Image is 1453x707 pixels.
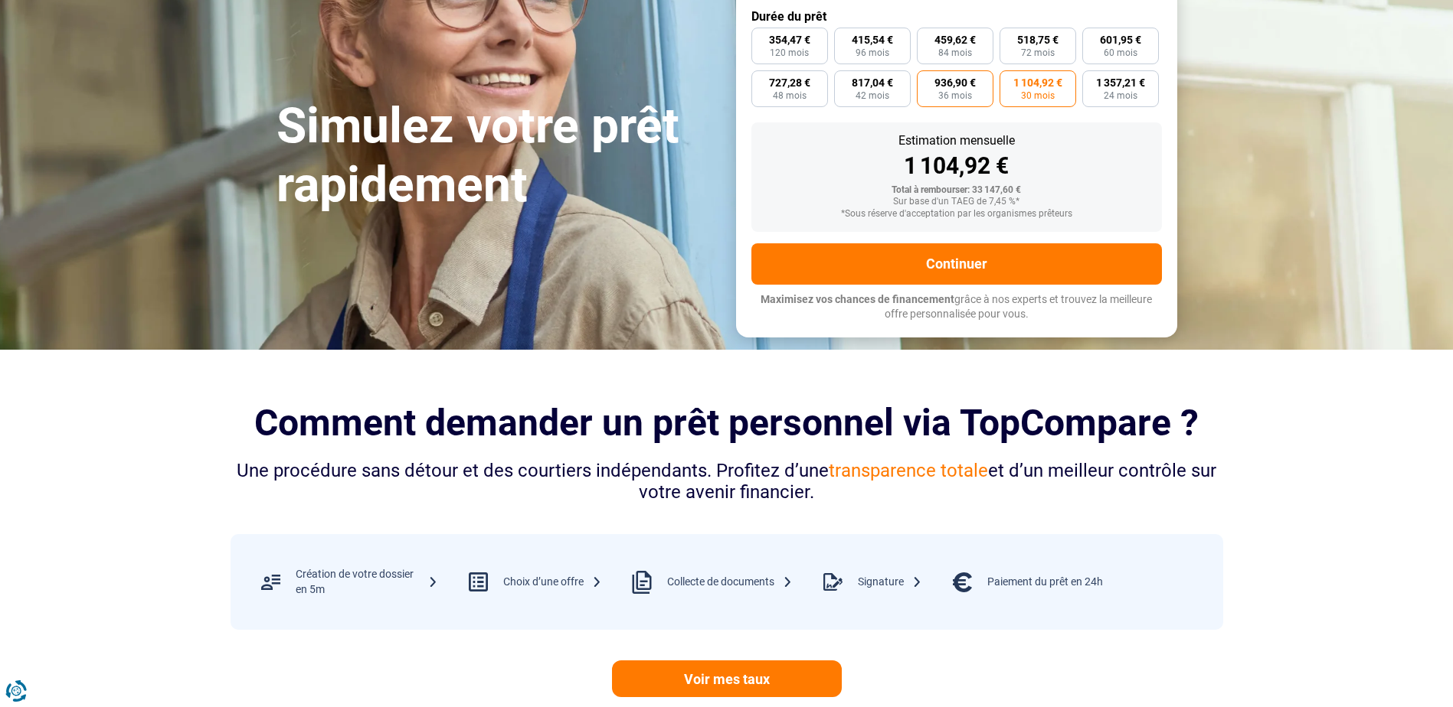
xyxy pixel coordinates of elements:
[751,9,1162,24] label: Durée du prêt
[934,77,976,88] span: 936,90 €
[856,48,889,57] span: 96 mois
[769,77,810,88] span: 727,28 €
[1017,34,1059,45] span: 518,75 €
[277,97,718,215] h1: Simulez votre prêt rapidement
[1104,91,1137,100] span: 24 mois
[852,77,893,88] span: 817,04 €
[938,48,972,57] span: 84 mois
[938,91,972,100] span: 36 mois
[858,575,922,590] div: Signature
[764,197,1150,207] div: Sur base d'un TAEG de 7,45 %*
[764,135,1150,147] div: Estimation mensuelle
[667,575,793,590] div: Collecte de documents
[987,575,1103,590] div: Paiement du prêt en 24h
[764,185,1150,196] div: Total à rembourser: 33 147,60 €
[764,155,1150,178] div: 1 104,92 €
[1021,48,1055,57] span: 72 mois
[612,660,842,697] a: Voir mes taux
[751,292,1162,322] p: grâce à nos experts et trouvez la meilleure offre personnalisée pour vous.
[856,91,889,100] span: 42 mois
[773,91,807,100] span: 48 mois
[934,34,976,45] span: 459,62 €
[751,243,1162,285] button: Continuer
[296,567,438,597] div: Création de votre dossier en 5m
[829,460,988,481] span: transparence totale
[761,293,954,305] span: Maximisez vos chances de financement
[1013,77,1062,88] span: 1 104,92 €
[769,34,810,45] span: 354,47 €
[231,460,1223,504] div: Une procédure sans détour et des courtiers indépendants. Profitez d’une et d’un meilleur contrôle...
[1104,48,1137,57] span: 60 mois
[231,402,1223,444] h2: Comment demander un prêt personnel via TopCompare ?
[1100,34,1141,45] span: 601,95 €
[852,34,893,45] span: 415,54 €
[503,575,602,590] div: Choix d’une offre
[1021,91,1055,100] span: 30 mois
[770,48,809,57] span: 120 mois
[1096,77,1145,88] span: 1 357,21 €
[764,209,1150,220] div: *Sous réserve d'acceptation par les organismes prêteurs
